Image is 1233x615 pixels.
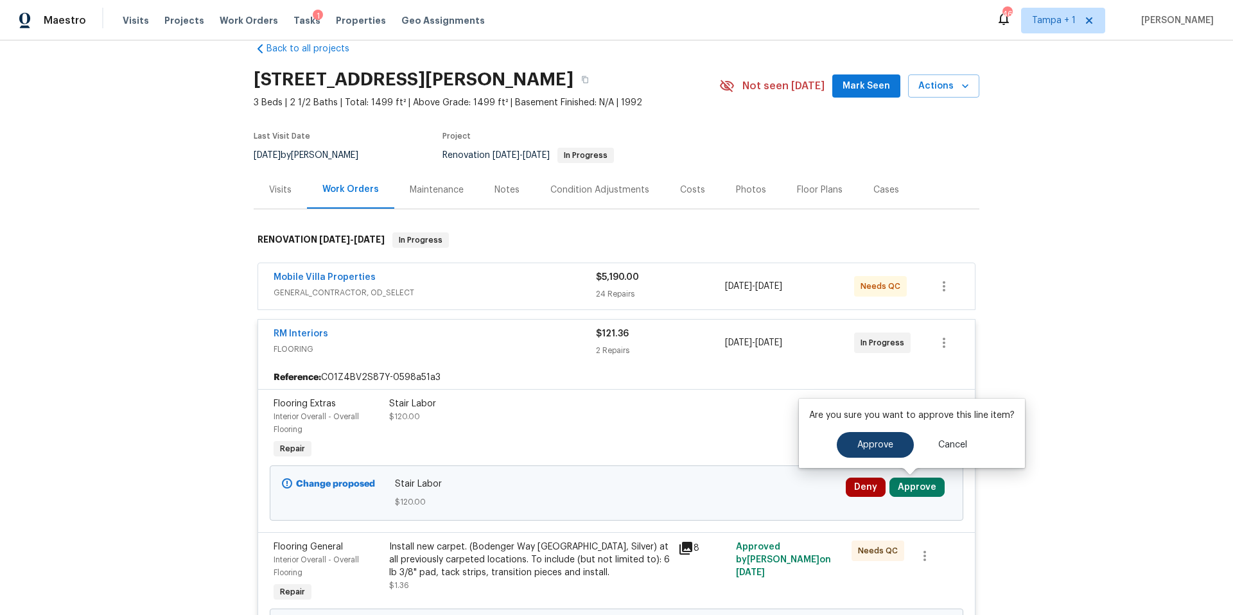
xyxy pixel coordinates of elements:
span: Stair Labor [395,478,839,490]
span: Approved by [PERSON_NAME] on [736,542,831,577]
span: Repair [275,585,310,598]
span: [DATE] [725,338,752,347]
b: Reference: [274,371,321,384]
div: 24 Repairs [596,288,725,300]
div: Cases [873,184,899,196]
div: 8 [678,541,728,556]
span: Needs QC [858,544,903,557]
span: $120.00 [389,413,420,420]
span: Needs QC [861,280,905,293]
button: Cancel [918,432,988,458]
button: Approve [889,478,945,497]
span: [PERSON_NAME] [1136,14,1214,27]
span: Tampa + 1 [1032,14,1076,27]
span: [DATE] [523,151,550,160]
div: Condition Adjustments [550,184,649,196]
h2: [STREET_ADDRESS][PERSON_NAME] [254,73,573,86]
div: C01Z4BV2S87Y-0598a51a3 [258,366,975,389]
div: 46 [1002,8,1011,21]
span: - [725,280,782,293]
div: Notes [494,184,520,196]
span: Repair [275,442,310,455]
span: GENERAL_CONTRACTOR, OD_SELECT [274,286,596,299]
span: In Progress [394,234,448,247]
span: 3 Beds | 2 1/2 Baths | Total: 1499 ft² | Above Grade: 1499 ft² | Basement Finished: N/A | 1992 [254,96,719,109]
span: - [493,151,550,160]
div: Photos [736,184,766,196]
div: Costs [680,184,705,196]
span: Interior Overall - Overall Flooring [274,413,359,433]
button: Copy Address [573,68,597,91]
div: Stair Labor [389,397,670,410]
span: Renovation [442,151,614,160]
button: Actions [908,74,979,98]
b: Change proposed [296,480,375,489]
div: 2 Repairs [596,344,725,357]
div: Floor Plans [797,184,843,196]
span: Interior Overall - Overall Flooring [274,556,359,576]
span: [DATE] [354,235,385,244]
span: [DATE] [725,282,752,291]
div: Maintenance [410,184,464,196]
div: by [PERSON_NAME] [254,148,374,163]
span: Flooring Extras [274,399,336,408]
span: Cancel [938,440,967,450]
div: Visits [269,184,292,196]
span: Properties [336,14,386,27]
span: Visits [123,14,149,27]
span: Flooring General [274,542,343,551]
a: Mobile Villa Properties [274,273,376,282]
span: [DATE] [755,338,782,347]
div: Install new carpet. (Bodenger Way [GEOGRAPHIC_DATA], Silver) at all previously carpeted locations... [389,541,670,579]
button: Deny [846,478,886,497]
span: [DATE] [493,151,520,160]
a: RM Interiors [274,329,328,338]
h6: RENOVATION [258,232,385,248]
button: Approve [837,432,914,458]
span: Last Visit Date [254,132,310,140]
span: Mark Seen [843,78,890,94]
span: FLOORING [274,343,596,356]
span: In Progress [861,336,909,349]
span: Maestro [44,14,86,27]
span: Actions [918,78,969,94]
span: $1.36 [389,582,409,589]
span: Tasks [293,16,320,25]
span: Not seen [DATE] [742,80,825,92]
span: In Progress [559,152,613,159]
span: [DATE] [736,568,765,577]
div: 1 [313,10,323,22]
span: $120.00 [395,496,839,508]
span: [DATE] [319,235,350,244]
span: - [319,235,385,244]
span: Projects [164,14,204,27]
span: [DATE] [755,282,782,291]
p: Are you sure you want to approve this line item? [809,409,1015,422]
span: Geo Assignments [401,14,485,27]
button: Mark Seen [832,74,900,98]
div: Work Orders [322,183,379,196]
span: $5,190.00 [596,273,639,282]
span: Project [442,132,471,140]
span: Approve [857,440,893,450]
span: - [725,336,782,349]
span: Work Orders [220,14,278,27]
span: $121.36 [596,329,629,338]
span: [DATE] [254,151,281,160]
a: Back to all projects [254,42,377,55]
div: RENOVATION [DATE]-[DATE]In Progress [254,220,979,261]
